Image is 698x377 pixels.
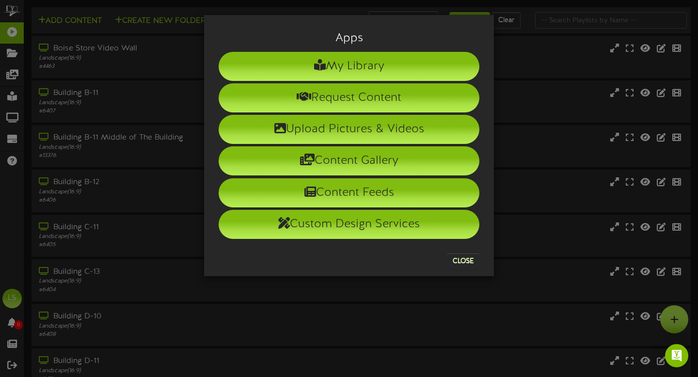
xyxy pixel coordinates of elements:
li: Request Content [219,83,479,112]
li: My Library [219,52,479,81]
h3: Apps [219,32,479,45]
li: Custom Design Services [219,210,479,239]
button: Close [447,253,479,269]
li: Content Gallery [219,146,479,175]
li: Upload Pictures & Videos [219,115,479,144]
li: Content Feeds [219,178,479,207]
div: Open Intercom Messenger [665,344,688,367]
